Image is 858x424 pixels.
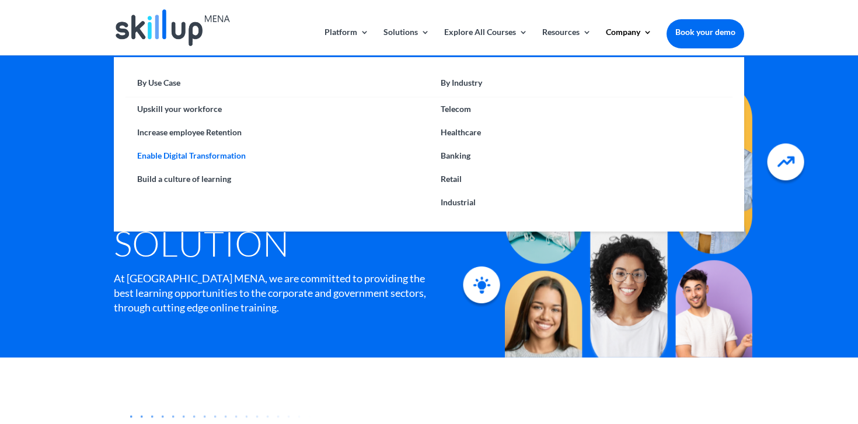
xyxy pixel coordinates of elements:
a: Enable Digital Transformation [125,144,429,167]
a: By Use Case [125,75,429,97]
a: Resources [542,28,591,55]
a: Industrial [429,191,733,214]
a: Healthcare [429,121,733,144]
a: Increase employee Retention [125,121,429,144]
a: Book your demo [667,19,744,45]
a: Explore All Courses [444,28,528,55]
img: Skillup Mena [116,9,230,46]
a: Company [606,28,652,55]
a: Upskill your workforce [125,97,429,121]
iframe: Chat Widget [800,368,858,424]
a: Banking [429,144,733,167]
a: Solutions [383,28,430,55]
a: By Industry [429,75,733,97]
a: Platform [325,28,369,55]
a: Build a culture of learning [125,167,429,191]
a: Telecom [429,97,733,121]
a: Retail [429,167,733,191]
div: At [GEOGRAPHIC_DATA] MENA, we are committed to providing the best learning opportunities to the c... [114,271,427,316]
